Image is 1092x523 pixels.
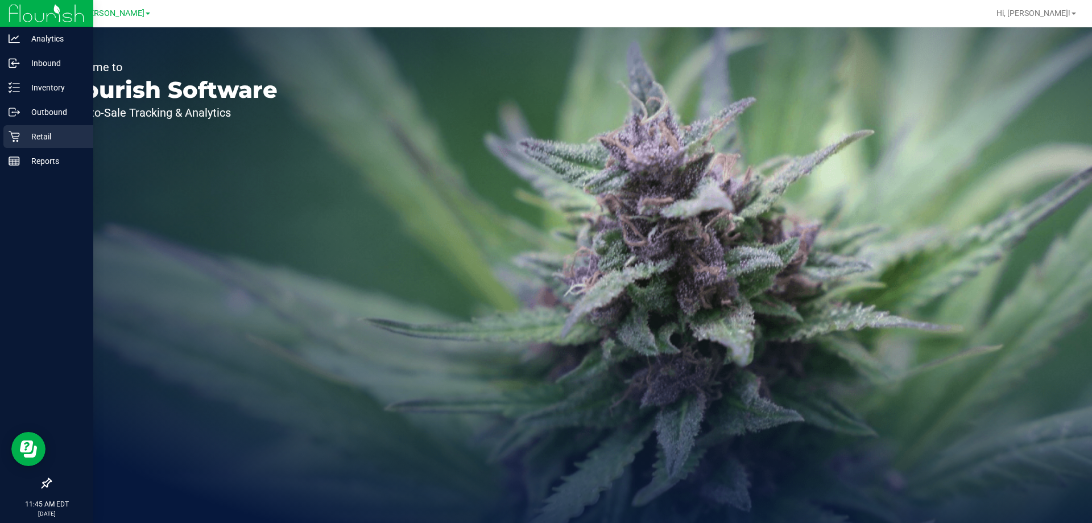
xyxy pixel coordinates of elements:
[20,130,88,143] p: Retail
[9,57,20,69] inline-svg: Inbound
[9,155,20,167] inline-svg: Reports
[61,107,278,118] p: Seed-to-Sale Tracking & Analytics
[9,131,20,142] inline-svg: Retail
[5,509,88,518] p: [DATE]
[9,106,20,118] inline-svg: Outbound
[11,432,45,466] iframe: Resource center
[82,9,144,18] span: [PERSON_NAME]
[20,105,88,119] p: Outbound
[9,33,20,44] inline-svg: Analytics
[9,82,20,93] inline-svg: Inventory
[996,9,1070,18] span: Hi, [PERSON_NAME]!
[20,81,88,94] p: Inventory
[20,56,88,70] p: Inbound
[20,154,88,168] p: Reports
[61,61,278,73] p: Welcome to
[61,79,278,101] p: Flourish Software
[5,499,88,509] p: 11:45 AM EDT
[20,32,88,46] p: Analytics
